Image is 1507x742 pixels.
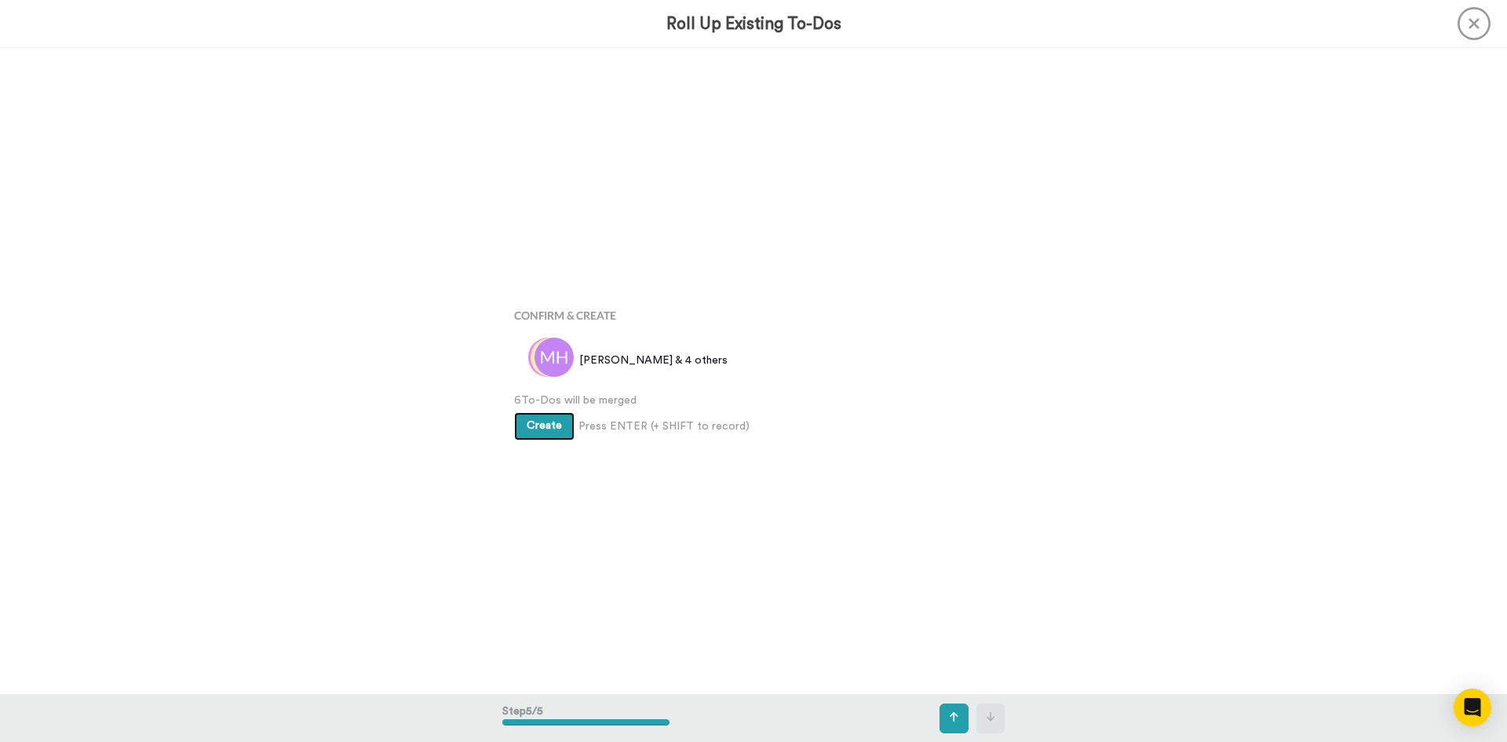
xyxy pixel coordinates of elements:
[528,338,567,377] img: cp.png
[1454,689,1491,726] div: Open Intercom Messenger
[514,412,575,440] button: Create
[578,419,750,434] span: Press ENTER (+ SHIFT to record)
[502,696,670,741] div: Step 5 / 5
[579,353,728,368] span: [PERSON_NAME] & 4 others
[535,338,574,377] img: mh.png
[531,338,570,377] img: ms.png
[514,393,993,408] span: 6 To-Dos will be merged
[527,420,562,431] span: Create
[514,309,993,321] h4: Confirm & Create
[666,15,841,33] h3: Roll Up Existing To-Dos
